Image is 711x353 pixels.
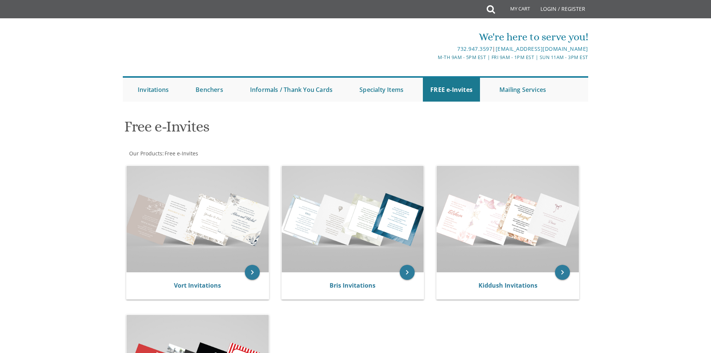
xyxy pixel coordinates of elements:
[127,166,269,272] img: Vort Invitations
[278,44,588,53] div: |
[245,265,260,280] a: keyboard_arrow_right
[165,150,198,157] span: Free e-Invites
[282,166,424,272] img: Bris Invitations
[555,265,570,280] a: keyboard_arrow_right
[492,78,553,102] a: Mailing Services
[128,150,162,157] a: Our Products
[400,265,415,280] a: keyboard_arrow_right
[130,78,176,102] a: Invitations
[243,78,340,102] a: Informals / Thank You Cards
[123,150,356,157] div: :
[164,150,198,157] a: Free e-Invites
[352,78,411,102] a: Specialty Items
[278,53,588,61] div: M-Th 9am - 5pm EST | Fri 9am - 1pm EST | Sun 11am - 3pm EST
[174,281,221,289] a: Vort Invitations
[494,1,535,19] a: My Cart
[278,30,588,44] div: We're here to serve you!
[457,45,492,52] a: 732.947.3597
[478,281,537,289] a: Kiddush Invitations
[188,78,231,102] a: Benchers
[330,281,375,289] a: Bris Invitations
[423,78,480,102] a: FREE e-Invites
[496,45,588,52] a: [EMAIL_ADDRESS][DOMAIN_NAME]
[437,166,579,272] img: Kiddush Invitations
[124,118,429,140] h1: Free e-Invites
